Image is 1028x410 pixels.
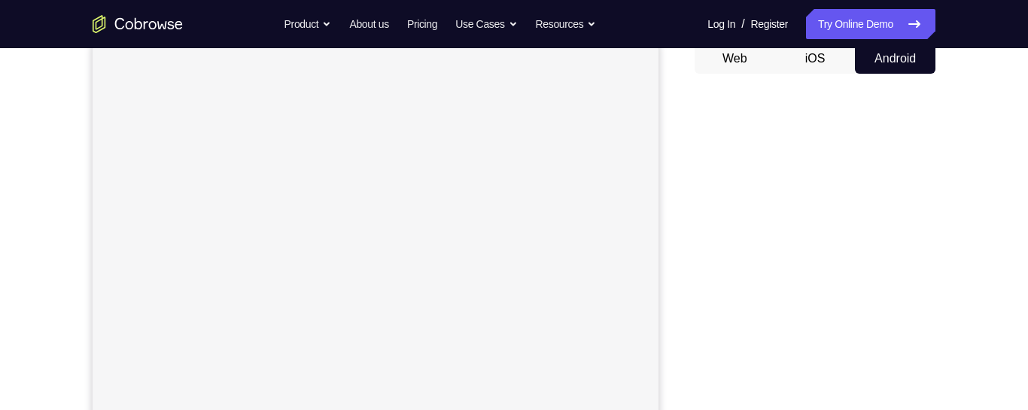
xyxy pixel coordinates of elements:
a: Go to the home page [93,15,183,33]
button: iOS [775,44,856,74]
a: Log In [707,9,735,39]
a: Pricing [407,9,437,39]
a: Register [751,9,788,39]
button: Product [284,9,332,39]
button: Android [855,44,935,74]
a: Try Online Demo [806,9,935,39]
button: Use Cases [455,9,517,39]
button: Resources [536,9,597,39]
a: About us [349,9,388,39]
button: Web [695,44,775,74]
span: / [741,15,744,33]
